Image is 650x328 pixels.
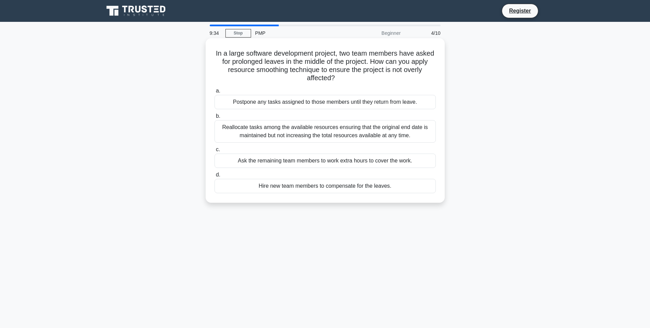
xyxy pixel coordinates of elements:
span: a. [216,88,220,94]
a: Register [505,6,535,15]
div: Beginner [345,26,405,40]
span: d. [216,172,220,177]
div: Ask the remaining team members to work extra hours to cover the work. [215,154,436,168]
div: Postpone any tasks assigned to those members until they return from leave. [215,95,436,109]
div: 4/10 [405,26,445,40]
div: Hire new team members to compensate for the leaves. [215,179,436,193]
span: b. [216,113,220,119]
div: Reallocate tasks among the available resources ensuring that the original end date is maintained ... [215,120,436,143]
h5: In a large software development project, two team members have asked for prolonged leaves in the ... [214,49,437,83]
div: PMP [251,26,345,40]
a: Stop [225,29,251,38]
div: 9:34 [206,26,225,40]
span: c. [216,146,220,152]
